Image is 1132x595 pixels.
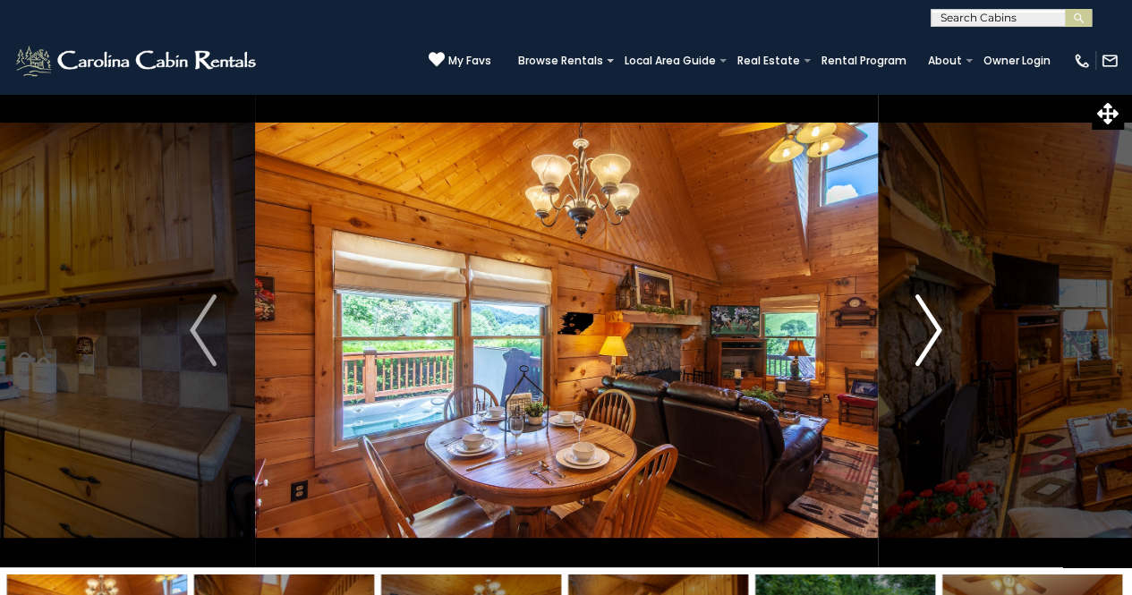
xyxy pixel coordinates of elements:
a: Browse Rentals [509,48,612,73]
img: phone-regular-white.png [1073,52,1091,70]
a: Real Estate [728,48,809,73]
a: About [919,48,971,73]
button: Next [877,93,980,567]
img: arrow [190,294,217,366]
img: arrow [915,294,942,366]
span: My Favs [448,53,491,69]
a: Owner Login [975,48,1060,73]
img: White-1-2.png [13,43,261,79]
img: mail-regular-white.png [1101,52,1119,70]
a: Rental Program [813,48,915,73]
button: Previous [152,93,255,567]
a: Local Area Guide [616,48,725,73]
a: My Favs [429,51,491,70]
